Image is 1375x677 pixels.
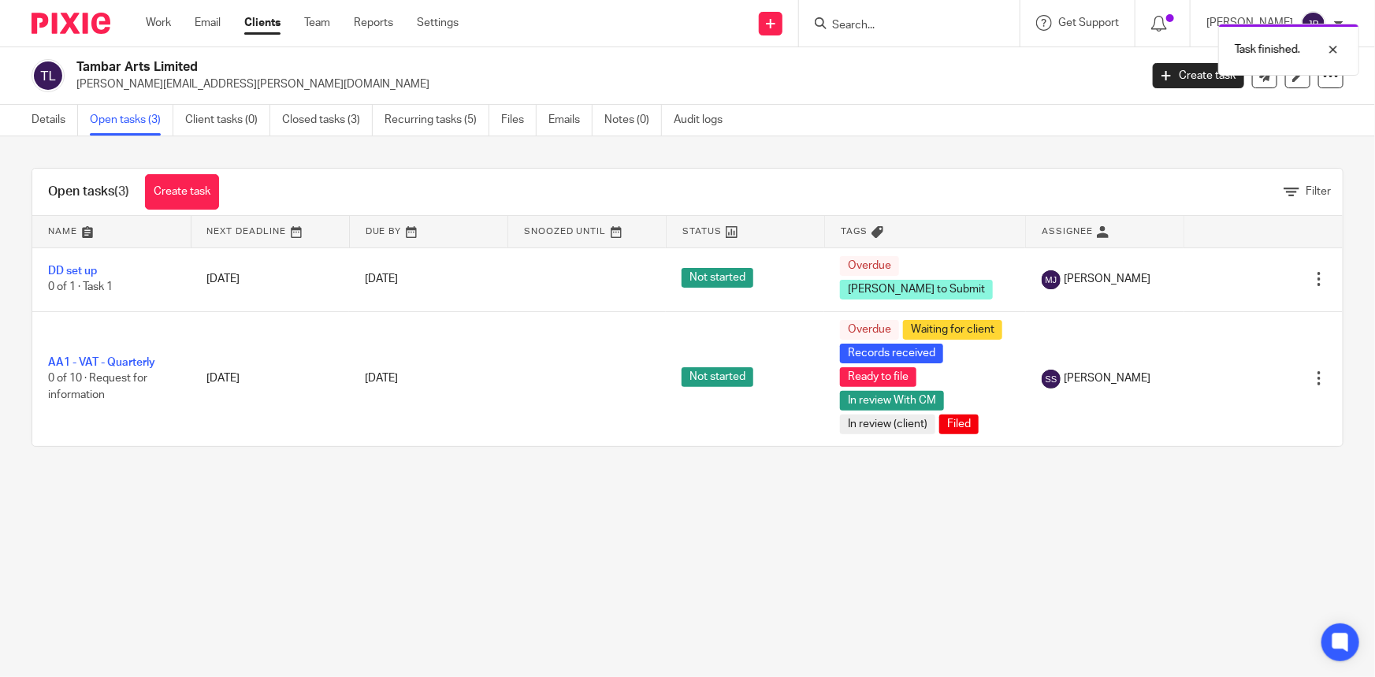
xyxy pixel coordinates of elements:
[191,247,349,311] td: [DATE]
[145,174,219,210] a: Create task
[385,105,489,136] a: Recurring tasks (5)
[524,227,607,236] span: Snoozed Until
[840,344,943,363] span: Records received
[32,105,78,136] a: Details
[903,320,1002,340] span: Waiting for client
[146,15,171,31] a: Work
[417,15,459,31] a: Settings
[185,105,270,136] a: Client tasks (0)
[90,105,173,136] a: Open tasks (3)
[682,367,753,387] span: Not started
[682,227,722,236] span: Status
[1065,271,1151,287] span: [PERSON_NAME]
[682,268,753,288] span: Not started
[840,256,899,276] span: Overdue
[32,59,65,92] img: svg%3E
[48,266,97,277] a: DD set up
[244,15,281,31] a: Clients
[939,415,979,434] span: Filed
[604,105,662,136] a: Notes (0)
[76,59,919,76] h2: Tambar Arts Limited
[841,227,868,236] span: Tags
[48,373,147,400] span: 0 of 10 · Request for information
[48,184,129,200] h1: Open tasks
[1301,11,1326,36] img: svg%3E
[32,13,110,34] img: Pixie
[304,15,330,31] a: Team
[1306,186,1331,197] span: Filter
[354,15,393,31] a: Reports
[114,185,129,198] span: (3)
[840,320,899,340] span: Overdue
[76,76,1129,92] p: [PERSON_NAME][EMAIL_ADDRESS][PERSON_NAME][DOMAIN_NAME]
[501,105,537,136] a: Files
[48,282,113,293] span: 0 of 1 · Task 1
[840,391,944,411] span: In review With CM
[674,105,734,136] a: Audit logs
[1153,63,1244,88] a: Create task
[1065,370,1151,386] span: [PERSON_NAME]
[548,105,593,136] a: Emails
[1042,370,1061,389] img: svg%3E
[195,15,221,31] a: Email
[365,273,398,285] span: [DATE]
[191,311,349,446] td: [DATE]
[1042,270,1061,289] img: svg%3E
[840,415,935,434] span: In review (client)
[840,280,993,299] span: [PERSON_NAME] to Submit
[840,367,916,387] span: Ready to file
[282,105,373,136] a: Closed tasks (3)
[365,373,398,384] span: [DATE]
[1235,42,1300,58] p: Task finished.
[48,357,155,368] a: AA1 - VAT - Quarterly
